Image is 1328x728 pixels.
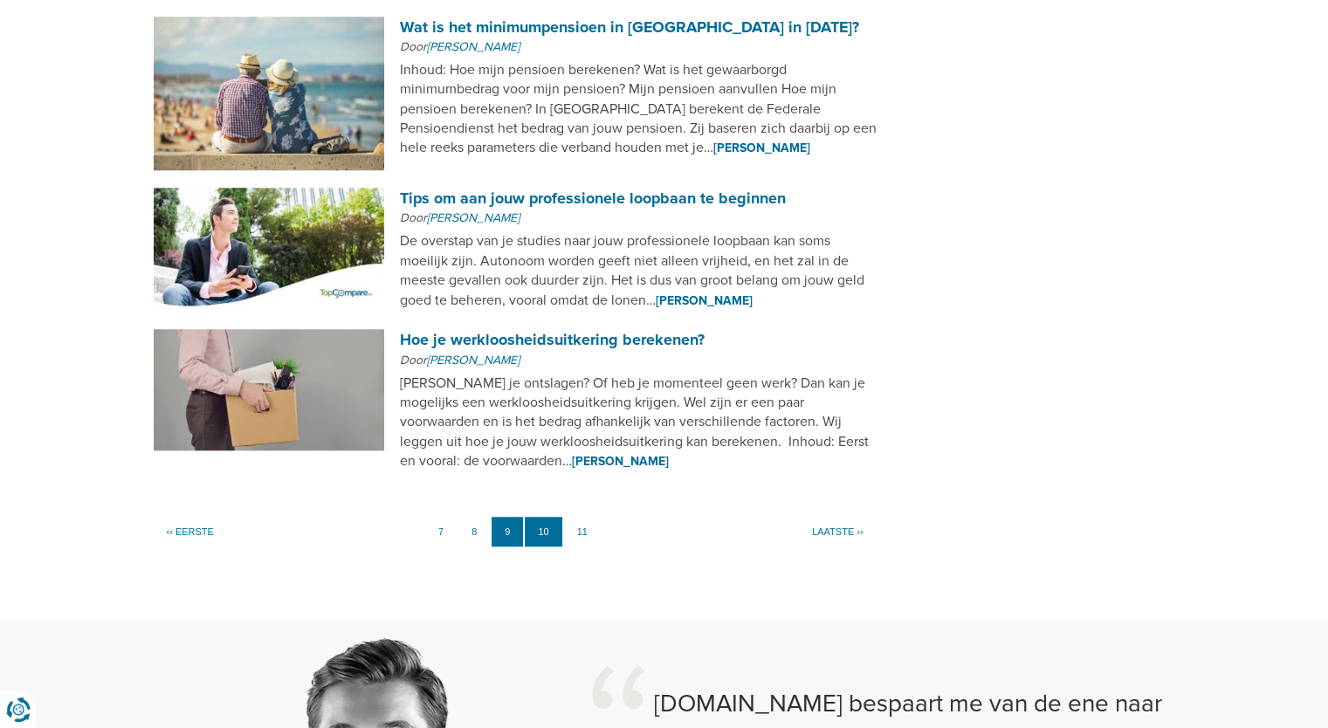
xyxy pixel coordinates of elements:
[154,329,385,450] img: Hoe je werkloosheidsuitkering berekenen?
[525,517,561,546] a: 10
[400,38,877,56] p: Door
[400,60,877,158] p: Inhoud: Hoe mijn pensioen berekenen? Wat is het gewaarborgd minimumbedrag voor mijn pensioen? Mij...
[656,293,753,308] a: [PERSON_NAME]
[427,210,520,225] a: [PERSON_NAME]
[400,17,859,37] a: Wat is het minimumpensioen in [GEOGRAPHIC_DATA] in [DATE]?
[400,374,877,471] p: [PERSON_NAME] je ontslagen? Of heb je momenteel geen werk? Dan kan je mogelijks een werkloosheids...
[400,209,877,227] p: Door
[400,189,786,208] a: Tips om aan jouw professionele loopbaan te beginnen
[572,454,669,469] a: [PERSON_NAME]
[427,353,520,367] a: [PERSON_NAME]
[400,231,877,310] p: De overstap van je studies naar jouw professionele loopbaan kan soms moeilijk zijn. Autonoom word...
[713,141,810,155] a: [PERSON_NAME]
[154,188,385,309] img: Tips om aan jouw professionele loopbaan te beginnen
[154,17,385,171] img: Wat is het minimumpensioen in België in 2022?
[492,517,523,546] span: 9
[400,352,877,369] p: Door
[400,330,705,349] a: Hoe je werkloosheidsuitkering berekenen?
[799,517,876,546] a: Laatste ››
[425,517,457,546] a: 7
[564,517,601,546] a: 11
[427,39,520,54] a: [PERSON_NAME]
[154,517,227,546] a: ‹‹ Eerste
[458,517,490,546] a: 8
